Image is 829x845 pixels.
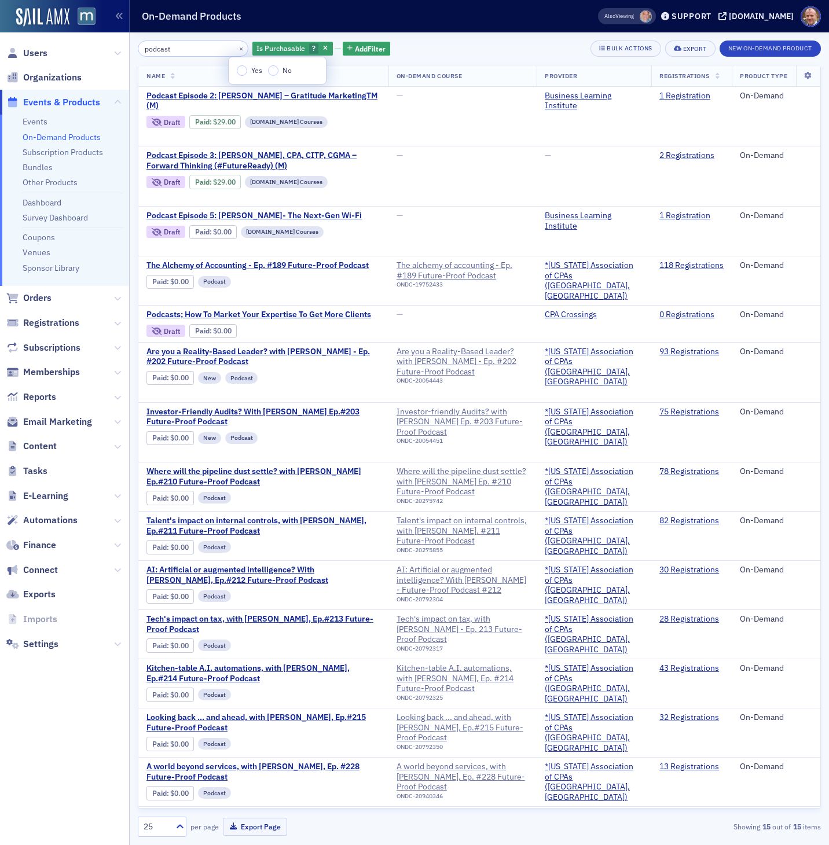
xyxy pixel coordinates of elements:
span: Viewing [604,12,634,20]
div: Kitchen-table A.I. automations, with [PERSON_NAME], Ep. #214 Future-Proof Podcast [397,663,529,694]
div: Draft [146,226,185,238]
button: × [236,43,247,53]
span: Podcasts; How To Market Your Expertise To Get More Clients [146,310,371,320]
span: $0.00 [170,592,189,601]
div: ONDC-20054451 [397,437,529,444]
a: Connect [6,564,58,576]
span: $0.00 [170,641,189,650]
span: Add Filter [355,43,386,54]
div: On-Demand [740,91,812,101]
div: Paid: 44 - $0 [146,688,194,701]
span: Where will the pipeline dust settle? with Lexy Kessler Ep.#210 Future-Proof Podcast [146,466,380,487]
div: On-Demand [740,407,812,417]
div: Podcast [198,689,231,700]
div: ONDC-20792317 [397,645,529,652]
input: Search… [138,41,248,57]
a: Tech's impact on tax, with [PERSON_NAME], Ep.#213 Future-Proof Podcast [146,614,380,634]
div: ONDC-20792350 [397,743,529,751]
span: : [152,373,170,382]
a: Sponsor Library [23,263,79,273]
div: [DOMAIN_NAME] [729,11,794,21]
a: Venues [23,247,50,258]
a: Tasks [6,465,47,477]
span: ? [312,43,316,53]
span: $0.00 [170,789,189,798]
a: Memberships [6,366,80,379]
span: : [195,227,213,236]
div: Paid: 92 - $0 [146,371,194,385]
a: 82 Registrations [659,516,719,526]
a: Subscription Products [23,147,103,157]
a: Business Learning Institute [545,91,643,111]
a: Imports [6,613,57,626]
div: On-Demand [740,712,812,723]
div: On-Demand [740,260,812,271]
h1: On-Demand Products [142,9,241,23]
div: Are you a Reality-Based Leader? with [PERSON_NAME] - Ep. #202 Future-Proof Podcast [397,347,529,377]
a: Registrations [6,317,79,329]
a: The Alchemy of Accounting - Ep. #189 Future-Proof Podcast [146,260,369,271]
div: Paid: 1 - $2900 [189,115,241,129]
a: 78 Registrations [659,466,719,477]
a: Settings [6,638,58,651]
span: : [152,740,170,748]
span: $0.00 [170,433,189,442]
a: *[US_STATE] Association of CPAs ([GEOGRAPHIC_DATA], [GEOGRAPHIC_DATA]) [545,466,643,507]
div: BLIonline.org Courses [245,176,328,188]
a: Kitchen-table A.I. automations, with [PERSON_NAME], Ep.#214 Future-Proof Podcast [146,663,380,684]
button: Bulk Actions [590,41,661,57]
div: Paid: 77 - $0 [146,431,194,445]
a: *[US_STATE] Association of CPAs ([GEOGRAPHIC_DATA], [GEOGRAPHIC_DATA]) [545,260,643,301]
span: : [152,592,170,601]
a: 1 Registration [659,211,710,221]
a: 1 Registration [659,91,710,101]
span: : [195,326,213,335]
div: Podcast [225,372,258,384]
div: Paid: 79 - $0 [146,491,194,505]
a: Are you a Reality-Based Leader? with [PERSON_NAME] - Ep. #202 Future-Proof Podcast [146,347,380,367]
span: Exports [23,588,56,601]
span: Organizations [23,71,82,84]
div: On-Demand [740,663,812,674]
div: New [198,372,221,384]
button: New On-Demand Product [720,41,821,57]
a: *[US_STATE] Association of CPAs ([GEOGRAPHIC_DATA], [GEOGRAPHIC_DATA]) [545,712,643,753]
div: Podcast [198,541,231,553]
div: ONDC-20054443 [397,377,529,384]
a: Paid [152,494,167,502]
div: Draft [146,325,185,337]
span: : [152,543,170,552]
div: Draft [164,328,180,335]
span: Product Type [740,72,787,80]
button: Export Page [223,818,287,836]
span: $0.00 [170,494,189,502]
div: Paid: 1 - $0 [189,225,237,239]
img: SailAMX [78,8,96,25]
div: Draft [164,179,180,185]
input: Yes [237,65,247,76]
div: Podcast [198,787,231,799]
span: : [152,789,170,798]
span: Is Purchasable [256,43,305,53]
a: Paid [152,433,167,442]
button: AddFilter [343,42,390,56]
a: On-Demand Products [23,132,101,142]
span: Email Marketing [23,416,92,428]
span: $0.00 [213,227,232,236]
a: *[US_STATE] Association of CPAs ([GEOGRAPHIC_DATA], [GEOGRAPHIC_DATA]) [545,407,643,447]
a: Users [6,47,47,60]
span: Connect [23,564,58,576]
a: Reports [6,391,56,403]
div: Podcast [198,640,231,651]
a: 30 Registrations [659,565,719,575]
div: The alchemy of accounting - Ep. #189 Future-Proof Podcast [397,260,529,281]
div: Draft [164,119,180,126]
div: Paid: 0 - $0 [189,324,237,338]
button: Export [665,41,716,57]
a: 28 Registrations [659,614,719,624]
div: BLIonline.org Courses [245,116,328,128]
a: E-Learning [6,490,68,502]
span: On-Demand Course [397,72,462,80]
a: *[US_STATE] Association of CPAs ([GEOGRAPHIC_DATA], [GEOGRAPHIC_DATA]) [545,762,643,802]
